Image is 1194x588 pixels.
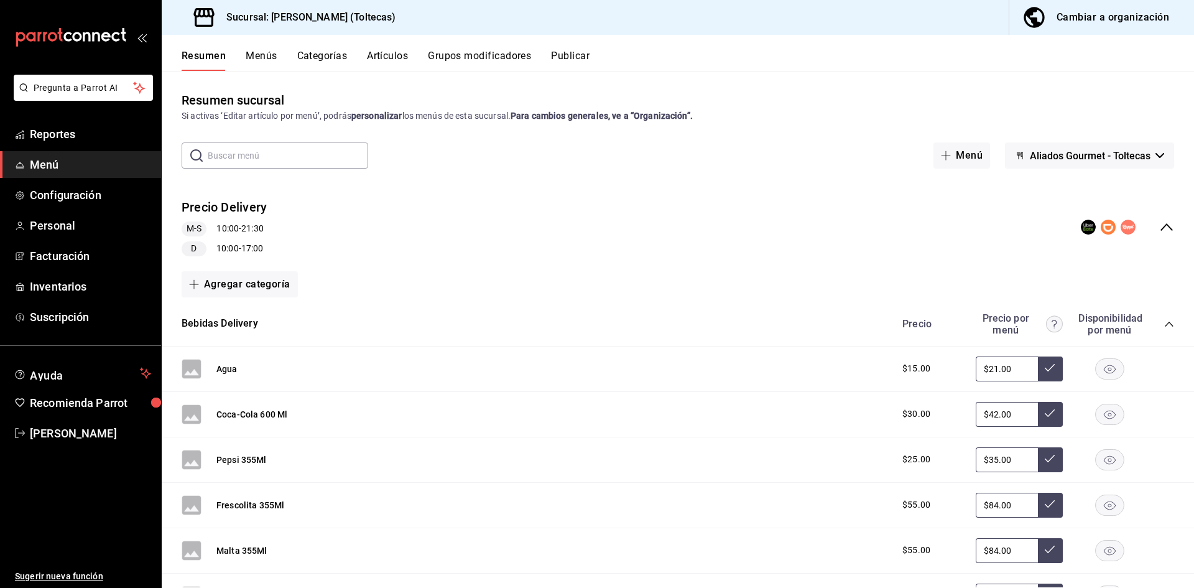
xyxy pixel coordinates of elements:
[216,499,284,511] button: Frescolita 355Ml
[30,156,151,173] span: Menú
[182,241,267,256] div: 10:00 - 17:00
[1005,142,1174,169] button: Aliados Gourmet - Toltecas
[182,50,226,71] button: Resumen
[902,362,930,375] span: $15.00
[246,50,277,71] button: Menús
[428,50,531,71] button: Grupos modificadores
[15,570,151,583] span: Sugerir nueva función
[902,544,930,557] span: $55.00
[902,498,930,511] span: $55.00
[216,544,267,557] button: Malta 355Ml
[34,82,134,95] span: Pregunta a Parrot AI
[137,32,147,42] button: open_drawer_menu
[297,50,348,71] button: Categorías
[933,142,990,169] button: Menú
[976,493,1038,518] input: Sin ajuste
[30,309,151,325] span: Suscripción
[30,366,135,381] span: Ayuda
[976,357,1038,381] input: Sin ajuste
[30,278,151,295] span: Inventarios
[182,110,1174,123] div: Si activas ‘Editar artículo por menú’, podrás los menús de esta sucursal.
[14,75,153,101] button: Pregunta a Parrot AI
[976,538,1038,563] input: Sin ajuste
[182,91,284,110] div: Resumen sucursal
[216,454,267,466] button: Pepsi 355Ml
[182,317,258,331] button: Bebidas Delivery
[890,318,970,330] div: Precio
[976,402,1038,427] input: Sin ajuste
[30,248,151,264] span: Facturación
[976,312,1063,336] div: Precio por menú
[9,90,153,103] a: Pregunta a Parrot AI
[216,363,238,375] button: Agua
[351,111,402,121] strong: personalizar
[30,187,151,203] span: Configuración
[902,453,930,466] span: $25.00
[182,198,267,217] button: Precio Delivery
[162,189,1194,266] div: collapse-menu-row
[976,447,1038,472] input: Sin ajuste
[30,394,151,411] span: Recomienda Parrot
[182,222,267,236] div: 10:00 - 21:30
[30,425,151,442] span: [PERSON_NAME]
[186,242,201,255] span: D
[902,408,930,421] span: $30.00
[30,217,151,234] span: Personal
[30,126,151,142] span: Reportes
[182,50,1194,71] div: navigation tabs
[1078,312,1141,336] div: Disponibilidad por menú
[208,143,368,168] input: Buscar menú
[1030,150,1150,162] span: Aliados Gourmet - Toltecas
[182,271,298,297] button: Agregar categoría
[216,408,287,421] button: Coca-Cola 600 Ml
[551,50,590,71] button: Publicar
[1164,319,1174,329] button: collapse-category-row
[182,222,206,235] span: M-S
[367,50,408,71] button: Artículos
[1057,9,1169,26] div: Cambiar a organización
[216,10,396,25] h3: Sucursal: [PERSON_NAME] (Toltecas)
[511,111,693,121] strong: Para cambios generales, ve a “Organización”.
